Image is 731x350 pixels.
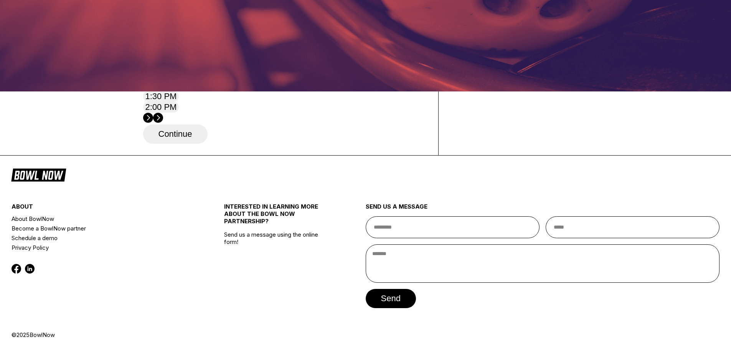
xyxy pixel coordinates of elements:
[12,203,188,214] div: about
[143,91,179,102] button: 1:30 PM
[143,124,208,144] button: Continue
[12,243,188,252] a: Privacy Policy
[12,233,188,243] a: Schedule a demo
[366,203,720,216] div: send us a message
[366,289,416,308] button: send
[12,331,719,338] div: © 2025 BowlNow
[143,102,179,113] button: 2:00 PM
[224,203,330,231] div: INTERESTED IN LEARNING MORE ABOUT THE BOWL NOW PARTNERSHIP?
[224,186,330,331] div: Send us a message using the online form!
[12,224,188,233] a: Become a BowlNow partner
[12,214,188,224] a: About BowlNow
